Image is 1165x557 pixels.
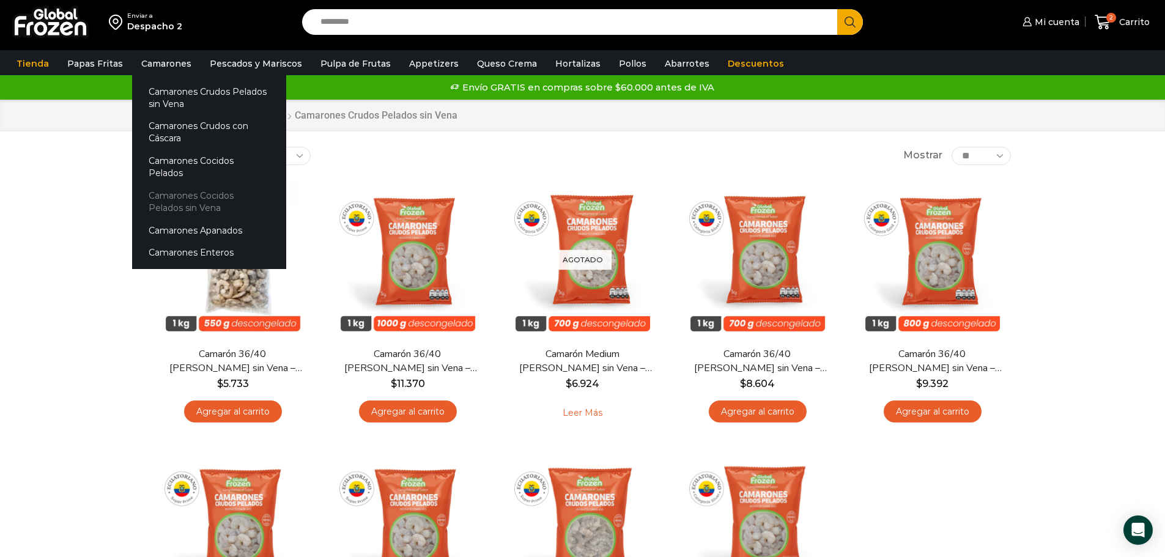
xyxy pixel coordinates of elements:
span: $ [566,378,572,389]
a: Camarones Cocidos Pelados sin Vena [132,184,286,219]
div: Despacho 2 [127,20,182,32]
a: Tienda [10,52,55,75]
img: address-field-icon.svg [109,12,127,32]
nav: Breadcrumb [155,109,457,123]
a: 2 Carrito [1092,8,1153,37]
a: Pescados y Mariscos [204,52,308,75]
a: Papas Fritas [61,52,129,75]
a: Hortalizas [549,52,607,75]
span: Mi cuenta [1032,16,1079,28]
a: Camarones Crudos Pelados sin Vena [132,80,286,115]
a: Camarones [135,52,198,75]
bdi: 6.924 [566,378,599,389]
button: Search button [837,9,863,35]
span: 2 [1106,13,1116,23]
bdi: 8.604 [740,378,775,389]
a: Agregar al carrito: “Camarón 36/40 Crudo Pelado sin Vena - Gold - Caja 10 kg” [884,400,982,423]
a: Camarón 36/40 [PERSON_NAME] sin Vena – Silver – Caja 10 kg [687,347,827,375]
a: Camarones Enteros [132,242,286,264]
a: Appetizers [403,52,465,75]
a: Abarrotes [659,52,716,75]
a: Pollos [613,52,653,75]
a: Camarón 36/40 [PERSON_NAME] sin Vena – Gold – Caja 10 kg [862,347,1002,375]
a: Agregar al carrito: “Camarón 36/40 Crudo Pelado sin Vena - Bronze - Caja 10 kg” [184,400,282,423]
a: Camarones Apanados [132,219,286,242]
bdi: 11.370 [391,378,425,389]
a: Mi cuenta [1019,10,1079,34]
a: Agregar al carrito: “Camarón 36/40 Crudo Pelado sin Vena - Super Prime - Caja 10 kg” [359,400,457,423]
a: Descuentos [722,52,790,75]
bdi: 5.733 [217,378,249,389]
span: Carrito [1116,16,1150,28]
a: Leé más sobre “Camarón Medium Crudo Pelado sin Vena - Silver - Caja 10 kg” [544,400,621,426]
span: $ [916,378,922,389]
a: Camarón Medium [PERSON_NAME] sin Vena – Silver – Caja 10 kg [512,347,653,375]
h1: Camarones Crudos Pelados sin Vena [295,109,457,121]
p: Agotado [554,249,612,270]
a: Camarón 36/40 [PERSON_NAME] sin Vena – Bronze – Caja 10 kg [162,347,303,375]
a: Camarón 36/40 [PERSON_NAME] sin Vena – Super Prime – Caja 10 kg [337,347,478,375]
a: Camarones Cocidos Pelados [132,150,286,185]
div: Enviar a [127,12,182,20]
bdi: 9.392 [916,378,949,389]
span: $ [217,378,223,389]
div: Open Intercom Messenger [1123,515,1153,545]
a: Queso Crema [471,52,543,75]
span: $ [740,378,746,389]
a: Pulpa de Frutas [314,52,397,75]
span: $ [391,378,397,389]
a: Agregar al carrito: “Camarón 36/40 Crudo Pelado sin Vena - Silver - Caja 10 kg” [709,400,807,423]
span: Mostrar [903,149,942,163]
a: Camarones Crudos con Cáscara [132,115,286,150]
